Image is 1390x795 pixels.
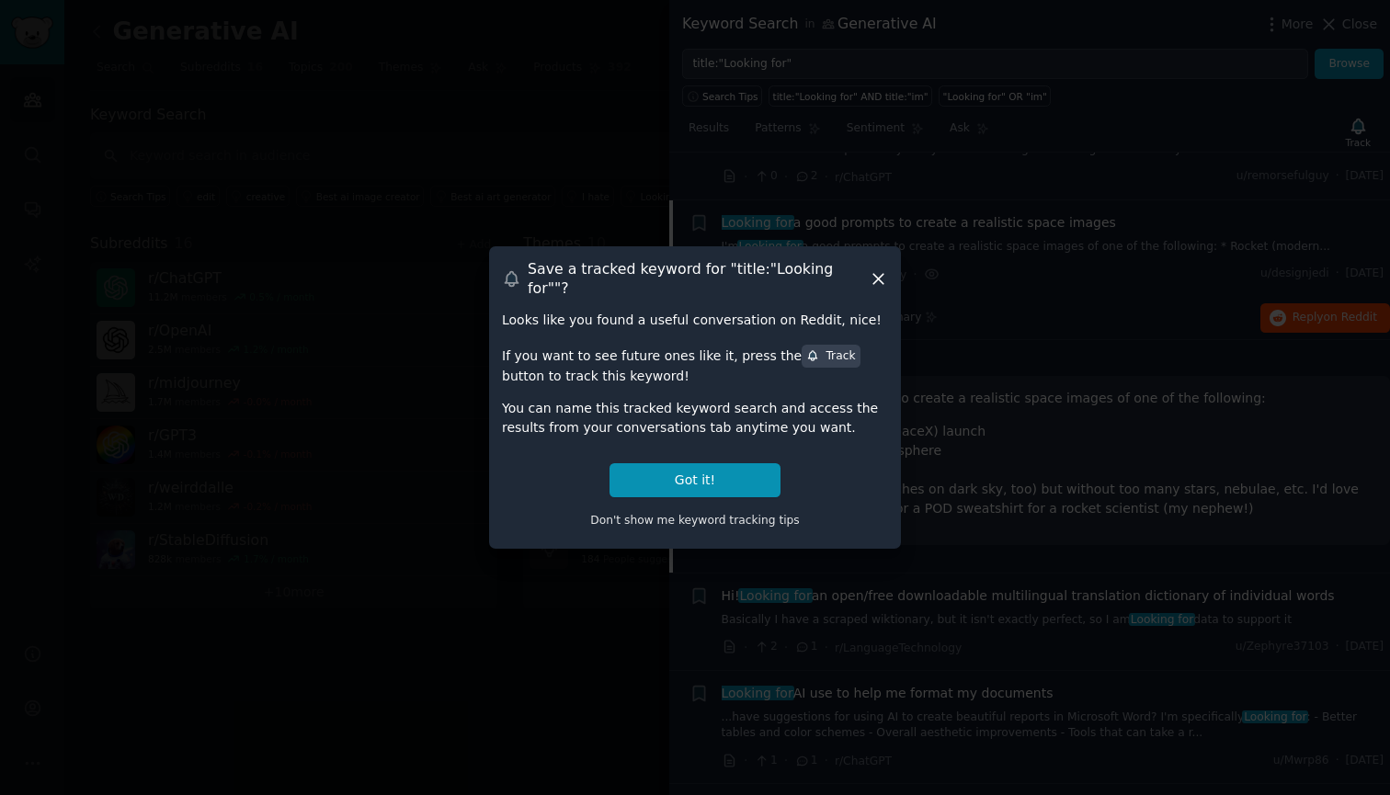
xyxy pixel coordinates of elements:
h3: Save a tracked keyword for " title:"Looking for" "? [528,259,869,298]
div: If you want to see future ones like it, press the button to track this keyword! [502,343,888,385]
span: Don't show me keyword tracking tips [590,514,800,527]
div: Looks like you found a useful conversation on Reddit, nice! [502,311,888,330]
div: Track [806,348,855,365]
button: Got it! [610,463,780,497]
div: You can name this tracked keyword search and access the results from your conversations tab anyti... [502,399,888,437]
